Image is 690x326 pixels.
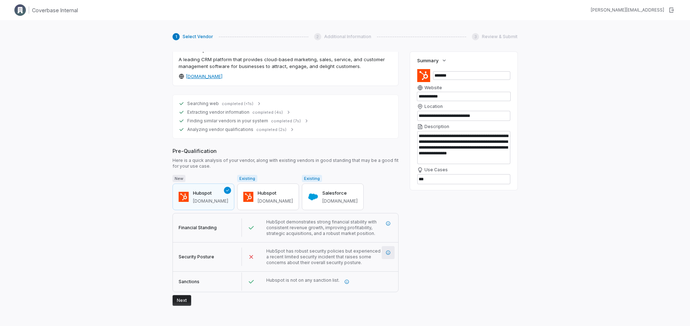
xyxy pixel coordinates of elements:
[266,248,381,265] span: HubSpot has robust security policies but experienced a recent limited security incident that rais...
[417,57,438,64] span: Summary
[222,101,253,107] span: completed (<1s)
[252,110,283,115] span: completed (4s)
[172,158,399,169] span: Here is a quick analysis of your vendor, along with existing vendors in good standing that may be...
[172,175,185,182] span: New
[179,225,217,230] span: Financial Standing
[424,124,449,130] span: Description
[266,277,340,283] span: Hubspot is not on any sanction list.
[266,219,377,236] span: HubSpot demonstrates strong financial stability with consistent revenue growth, improving profita...
[172,33,180,40] div: 1
[187,118,268,124] span: Finding similar vendors in your system
[187,109,249,115] span: Extracting vendor information
[237,175,257,182] span: Existing
[302,175,322,182] span: Existing
[271,118,301,124] span: completed (7s)
[417,92,499,101] input: Website
[417,131,510,164] textarea: Description
[193,198,228,204] span: hubspot.com
[417,111,510,121] input: Location
[591,7,664,13] div: [PERSON_NAME][EMAIL_ADDRESS]
[424,167,448,173] span: Use Cases
[424,104,443,109] span: Location
[32,6,78,14] h1: Coverbase Internal
[258,198,293,204] span: hubspot.com
[172,295,191,306] button: Next
[344,279,349,284] svg: More information
[424,85,442,91] span: Website
[322,198,358,204] span: salesforce.com
[302,184,364,210] button: Salesforce[DOMAIN_NAME]
[14,4,26,16] img: Clerk Logo
[472,33,479,40] div: 3
[183,34,213,40] span: Select Vendor
[417,174,510,184] textarea: Use Cases
[187,101,219,107] span: Searching web
[340,275,353,288] button: More information
[193,190,228,197] h3: Hubspot
[482,34,517,40] span: Review & Submit
[179,254,214,259] span: Security Posture
[179,279,199,284] span: Sanctions
[248,278,255,285] svg: Passed
[314,33,321,40] div: 2
[256,127,286,132] span: completed (2s)
[172,184,234,210] button: Hubspot[DOMAIN_NAME]
[322,190,358,197] h3: Salesforce
[186,73,222,80] a: [DOMAIN_NAME]
[386,221,391,226] svg: More information
[187,127,253,132] span: Analyzing vendor qualifications
[258,190,293,197] h3: Hubspot
[248,224,255,231] svg: Passed
[237,184,299,210] button: Hubspot[DOMAIN_NAME]
[382,217,395,230] button: More information
[382,246,395,259] button: More information
[172,147,399,155] span: Pre-Qualification
[386,250,391,255] svg: More information
[324,34,371,40] span: Additional Information
[248,253,255,261] svg: Failed
[415,54,449,67] button: Summary
[179,56,392,70] div: A leading CRM platform that provides cloud-based marketing, sales, service, and customer manageme...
